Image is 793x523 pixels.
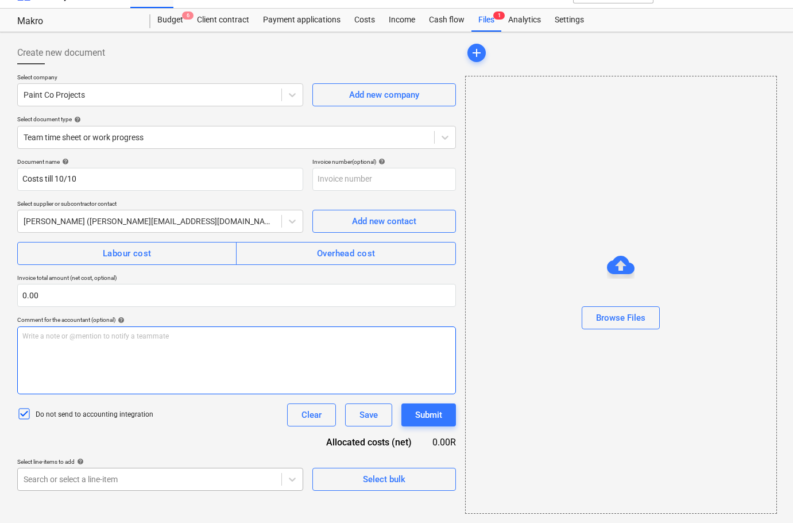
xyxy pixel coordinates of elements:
[470,46,483,60] span: add
[493,11,505,20] span: 1
[317,246,376,261] div: Overhead cost
[349,87,419,102] div: Add new company
[465,76,777,514] div: Browse Files
[312,83,456,106] button: Add new company
[150,9,190,32] div: Budget
[548,9,591,32] a: Settings
[345,403,392,426] button: Save
[150,9,190,32] a: Budget6
[17,284,456,307] input: Invoice total amount (net cost, optional)
[352,214,416,229] div: Add new contact
[36,410,153,420] p: Do not send to accounting integration
[75,458,84,465] span: help
[312,468,456,491] button: Select bulk
[17,116,456,123] div: Select document type
[72,116,81,123] span: help
[103,246,152,261] div: Labour cost
[307,436,430,449] div: Allocated costs (net)
[236,242,455,265] button: Overhead cost
[312,210,456,233] button: Add new contact
[301,407,322,422] div: Clear
[17,74,303,83] p: Select company
[415,407,442,422] div: Submit
[256,9,347,32] a: Payment applications
[347,9,382,32] a: Costs
[582,306,660,329] button: Browse Files
[501,9,548,32] a: Analytics
[17,316,456,324] div: Comment for the accountant (optional)
[17,16,137,28] div: Makro
[359,407,378,422] div: Save
[596,310,645,325] div: Browse Files
[17,458,303,466] div: Select line-items to add
[17,158,303,166] div: Document name
[312,168,456,191] input: Invoice number
[182,11,194,20] span: 6
[376,158,385,165] span: help
[115,317,125,324] span: help
[190,9,256,32] a: Client contract
[17,168,303,191] input: Document name
[287,403,336,426] button: Clear
[471,9,501,32] div: Files
[17,242,237,265] button: Labour cost
[312,158,456,166] div: Invoice number (optional)
[17,274,456,284] p: Invoice total amount (net cost, optional)
[422,9,471,32] a: Cash flow
[430,436,456,449] div: 0.00R
[382,9,422,32] a: Income
[17,46,105,60] span: Create new document
[363,472,405,487] div: Select bulk
[401,403,456,426] button: Submit
[60,158,69,165] span: help
[17,200,303,210] p: Select supplier or subcontractor contact
[471,9,501,32] a: Files1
